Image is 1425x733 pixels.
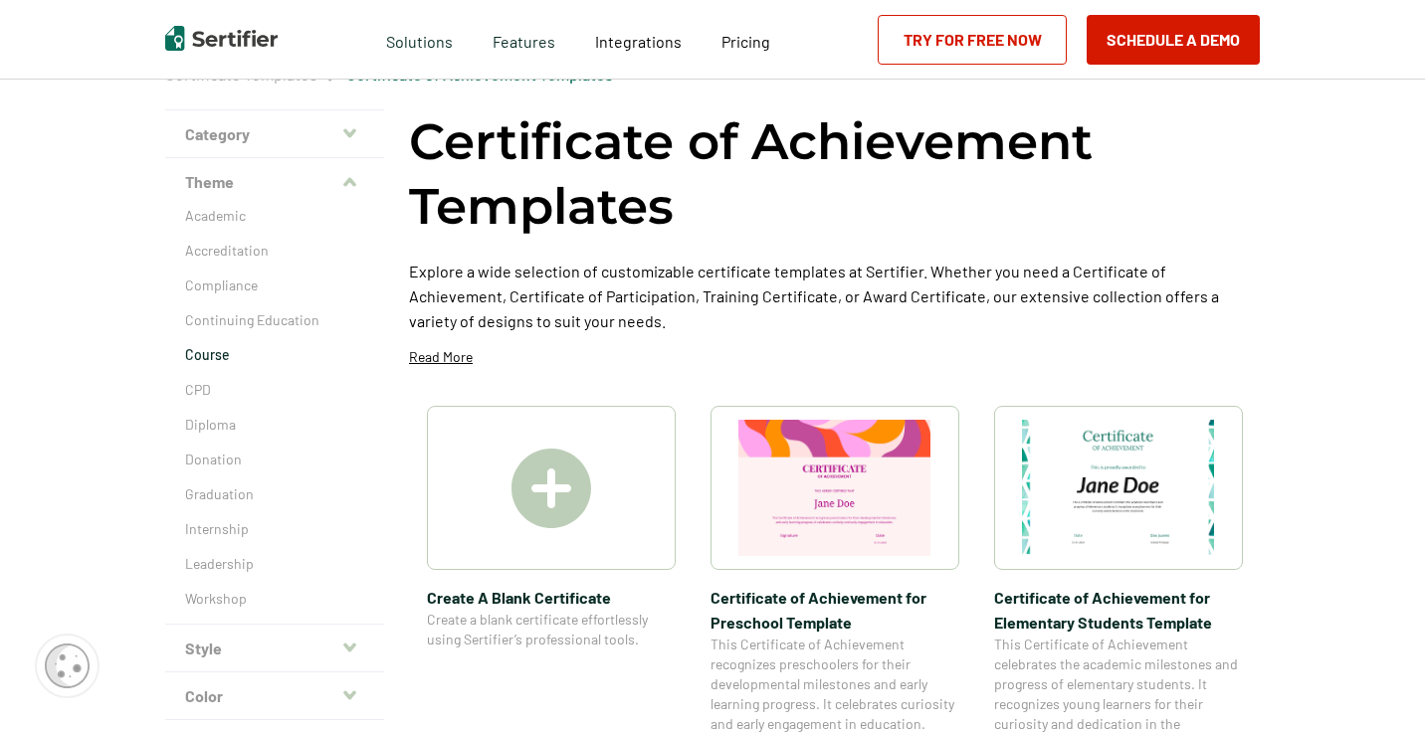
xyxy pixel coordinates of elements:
span: Integrations [595,32,682,51]
iframe: Chat Widget [1325,638,1425,733]
span: Solutions [386,27,453,52]
img: Sertifier | Digital Credentialing Platform [165,26,278,51]
a: Internship [185,519,364,539]
a: Try for Free Now [878,15,1067,65]
a: Academic [185,206,364,226]
a: Leadership [185,554,364,574]
a: Donation [185,450,364,469]
a: Accreditation [185,241,364,261]
a: Pricing [721,27,770,52]
p: Read More [409,347,473,367]
p: Explore a wide selection of customizable certificate templates at Sertifier. Whether you need a C... [409,259,1260,333]
img: Cookie Popup Icon [45,643,90,688]
a: Continuing Education [185,310,364,330]
span: Certificate of Achievement for Preschool Template [711,585,959,635]
a: Diploma [185,415,364,435]
span: Certificate of Achievement for Elementary Students Template [994,585,1243,635]
a: Graduation [185,484,364,504]
button: Category [165,110,384,158]
a: Course [185,345,364,365]
a: Workshop [185,589,364,609]
img: Certificate of Achievement for Preschool Template [738,420,931,556]
span: Features [493,27,555,52]
span: Create A Blank Certificate [427,585,676,610]
a: CPD [185,380,364,400]
button: Theme [165,158,384,206]
a: Integrations [595,27,682,52]
img: Certificate of Achievement for Elementary Students Template [1022,420,1215,556]
button: Color [165,672,384,720]
div: Theme [165,206,384,625]
span: Create a blank certificate effortlessly using Sertifier’s professional tools. [427,610,676,649]
button: Style [165,625,384,672]
img: Create A Blank Certificate [511,449,591,528]
a: Compliance [185,275,364,295]
h1: Certificate of Achievement Templates [409,109,1260,239]
button: Schedule a Demo [1087,15,1260,65]
span: Pricing [721,32,770,51]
